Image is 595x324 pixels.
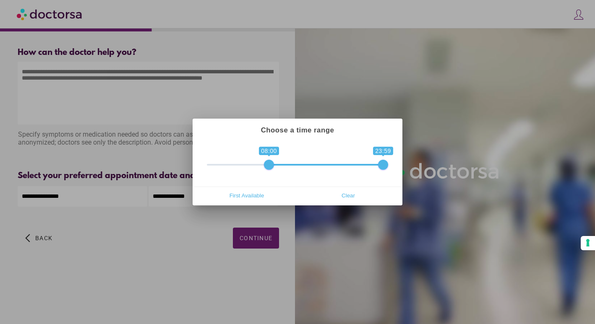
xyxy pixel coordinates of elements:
[581,236,595,250] button: Your consent preferences for tracking technologies
[300,189,397,202] span: Clear
[261,126,334,134] strong: Choose a time range
[297,189,399,202] button: Clear
[198,189,295,202] span: First Available
[259,147,279,155] span: 08:00
[373,147,393,155] span: 23:59
[196,189,297,202] button: First Available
